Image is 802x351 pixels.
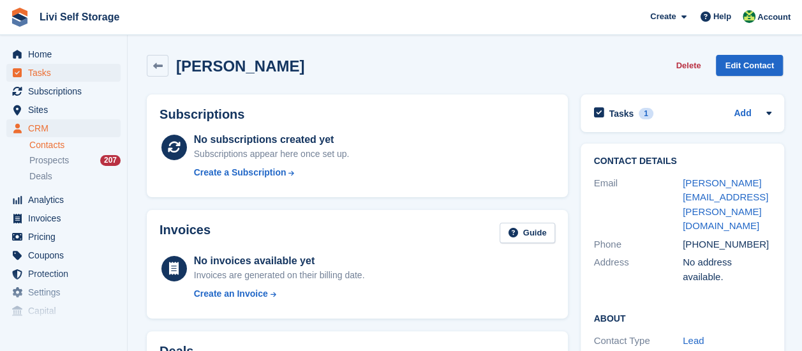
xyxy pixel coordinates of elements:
[34,6,124,27] a: Livi Self Storage
[713,10,731,23] span: Help
[28,82,105,100] span: Subscriptions
[176,57,304,75] h2: [PERSON_NAME]
[683,177,768,232] a: [PERSON_NAME][EMAIL_ADDRESS][PERSON_NAME][DOMAIN_NAME]
[683,335,704,346] a: Lead
[194,147,350,161] div: Subscriptions appear here once set up.
[6,82,121,100] a: menu
[28,283,105,301] span: Settings
[194,166,286,179] div: Create a Subscription
[6,119,121,137] a: menu
[28,209,105,227] span: Invoices
[593,255,683,284] div: Address
[593,311,771,324] h2: About
[639,108,653,119] div: 1
[6,246,121,264] a: menu
[757,11,791,24] span: Account
[743,10,755,23] img: Alex Handyside
[593,334,683,348] div: Contact Type
[160,107,555,122] h2: Subscriptions
[28,265,105,283] span: Protection
[29,139,121,151] a: Contacts
[28,228,105,246] span: Pricing
[609,108,634,119] h2: Tasks
[650,10,676,23] span: Create
[6,209,121,227] a: menu
[100,155,121,166] div: 207
[6,64,121,82] a: menu
[6,45,121,63] a: menu
[6,191,121,209] a: menu
[10,8,29,27] img: stora-icon-8386f47178a22dfd0bd8f6a31ec36ba5ce8667c1dd55bd0f319d3a0aa187defe.svg
[194,132,350,147] div: No subscriptions created yet
[593,237,683,252] div: Phone
[194,269,365,282] div: Invoices are generated on their billing date.
[6,228,121,246] a: menu
[194,287,268,301] div: Create an Invoice
[28,64,105,82] span: Tasks
[194,253,365,269] div: No invoices available yet
[28,246,105,264] span: Coupons
[593,156,771,167] h2: Contact Details
[6,265,121,283] a: menu
[194,166,350,179] a: Create a Subscription
[683,237,772,252] div: [PHONE_NUMBER]
[28,191,105,209] span: Analytics
[734,107,751,121] a: Add
[671,55,706,76] button: Delete
[716,55,783,76] a: Edit Contact
[28,302,105,320] span: Capital
[6,101,121,119] a: menu
[683,255,772,284] div: No address available.
[28,45,105,63] span: Home
[500,223,556,244] a: Guide
[29,154,69,167] span: Prospects
[6,302,121,320] a: menu
[593,176,683,234] div: Email
[6,283,121,301] a: menu
[194,287,365,301] a: Create an Invoice
[29,170,121,183] a: Deals
[28,101,105,119] span: Sites
[160,223,211,244] h2: Invoices
[29,170,52,183] span: Deals
[28,119,105,137] span: CRM
[29,154,121,167] a: Prospects 207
